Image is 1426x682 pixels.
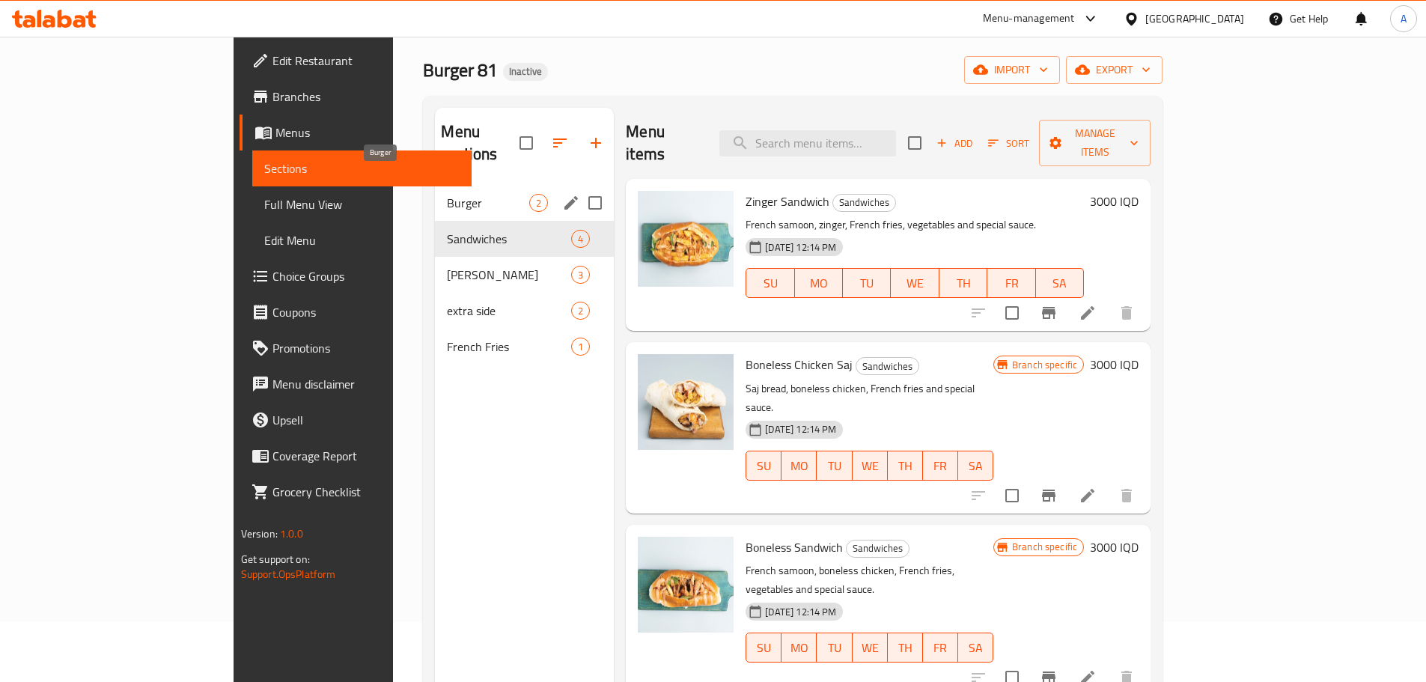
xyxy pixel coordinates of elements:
[929,455,952,477] span: FR
[1090,354,1139,375] h6: 3000 IQD
[240,43,472,79] a: Edit Restaurant
[759,605,842,619] span: [DATE] 12:14 PM
[817,633,852,663] button: TU
[1109,478,1145,514] button: delete
[899,127,930,159] span: Select section
[923,451,958,481] button: FR
[503,63,548,81] div: Inactive
[435,221,614,257] div: Sandwiches4
[817,451,852,481] button: TU
[929,637,952,659] span: FR
[746,451,781,481] button: SU
[964,56,1060,84] button: import
[833,194,895,211] span: Sandwiches
[983,10,1075,28] div: Menu-management
[240,366,472,402] a: Menu disclaimer
[638,537,734,633] img: Boneless Sandwich
[240,79,472,115] a: Branches
[1042,273,1078,294] span: SA
[1039,120,1151,166] button: Manage items
[447,302,571,320] div: extra side
[1079,304,1097,322] a: Edit menu item
[1031,295,1067,331] button: Branch-specific-item
[996,480,1028,511] span: Select to update
[240,330,472,366] a: Promotions
[853,633,888,663] button: WE
[934,135,975,152] span: Add
[843,268,891,298] button: TU
[759,422,842,436] span: [DATE] 12:14 PM
[571,230,590,248] div: items
[853,451,888,481] button: WE
[447,338,571,356] span: French Fries
[847,540,909,557] span: Sandwiches
[241,549,310,569] span: Get support on:
[241,564,336,584] a: Support.OpsPlatform
[888,451,923,481] button: TH
[542,125,578,161] span: Sort sections
[1078,61,1151,79] span: export
[1109,295,1145,331] button: delete
[759,240,842,255] span: [DATE] 12:14 PM
[571,302,590,320] div: items
[1401,10,1407,27] span: A
[781,451,817,481] button: MO
[1006,540,1083,554] span: Branch specific
[945,273,981,294] span: TH
[996,297,1028,329] span: Select to update
[280,524,303,544] span: 1.0.0
[1036,268,1084,298] button: SA
[781,633,817,663] button: MO
[930,132,978,155] button: Add
[264,195,460,213] span: Full Menu View
[849,273,885,294] span: TU
[891,268,939,298] button: WE
[958,633,993,663] button: SA
[572,340,589,354] span: 1
[240,115,472,150] a: Menus
[272,339,460,357] span: Promotions
[638,354,734,450] img: Boneless Chicken Saj
[530,196,547,210] span: 2
[272,375,460,393] span: Menu disclaimer
[846,540,909,558] div: Sandwiches
[275,124,460,141] span: Menus
[787,455,811,477] span: MO
[746,536,843,558] span: Boneless Sandwich
[252,222,472,258] a: Edit Menu
[638,191,734,287] img: Zinger Sandwich
[752,273,788,294] span: SU
[626,121,701,165] h2: Menu items
[441,121,519,165] h2: Menu sections
[856,357,919,375] div: Sandwiches
[241,524,278,544] span: Version:
[252,186,472,222] a: Full Menu View
[240,258,472,294] a: Choice Groups
[1090,191,1139,212] h6: 3000 IQD
[993,273,1029,294] span: FR
[447,266,571,284] div: Rizo
[272,303,460,321] span: Coupons
[964,637,987,659] span: SA
[746,561,993,599] p: French samoon, boneless chicken, French fries, vegetables and special sauce.
[272,267,460,285] span: Choice Groups
[1006,358,1083,372] span: Branch specific
[272,447,460,465] span: Coverage Report
[240,402,472,438] a: Upsell
[719,130,896,156] input: search
[240,294,472,330] a: Coupons
[264,159,460,177] span: Sections
[272,411,460,429] span: Upsell
[894,455,917,477] span: TH
[752,455,776,477] span: SU
[571,266,590,284] div: items
[272,88,460,106] span: Branches
[856,358,918,375] span: Sandwiches
[435,257,614,293] div: [PERSON_NAME]3
[746,353,853,376] span: Boneless Chicken Saj
[801,273,837,294] span: MO
[795,268,843,298] button: MO
[572,304,589,318] span: 2
[447,230,571,248] span: Sandwiches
